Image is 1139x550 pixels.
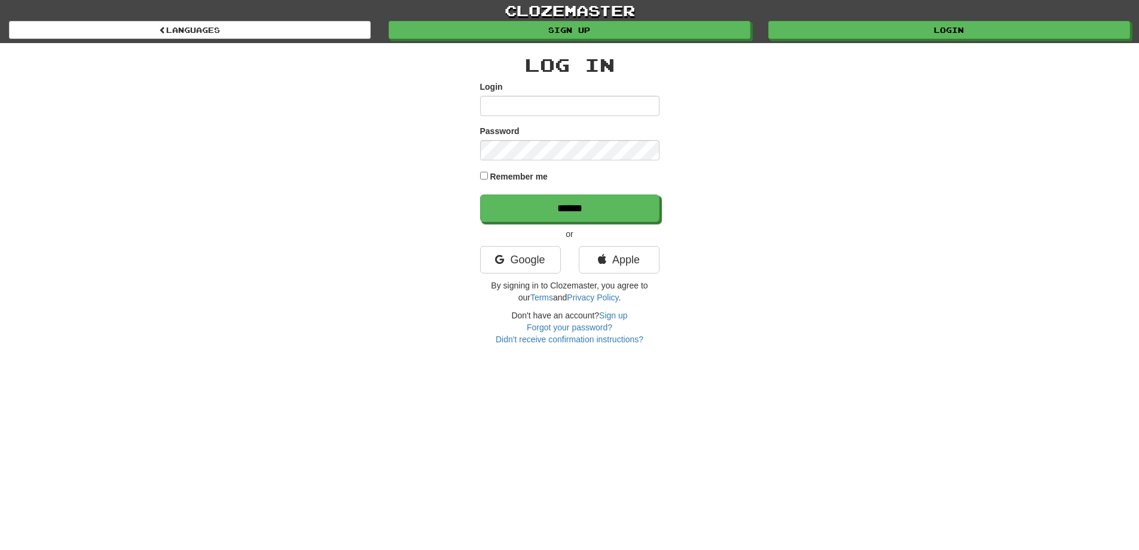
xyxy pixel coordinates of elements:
a: Terms [530,293,553,302]
p: or [480,228,659,240]
label: Remember me [490,171,548,183]
a: Apple [579,246,659,274]
label: Password [480,125,520,137]
a: Didn't receive confirmation instructions? [496,335,643,344]
a: Forgot your password? [527,323,612,332]
a: Sign up [389,21,750,39]
label: Login [480,81,503,93]
p: By signing in to Clozemaster, you agree to our and . [480,279,659,303]
a: Login [768,21,1130,39]
a: Privacy Policy [567,293,618,302]
a: Languages [9,21,371,39]
div: Don't have an account? [480,309,659,345]
a: Sign up [599,311,627,320]
a: Google [480,246,561,274]
h2: Log In [480,55,659,75]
